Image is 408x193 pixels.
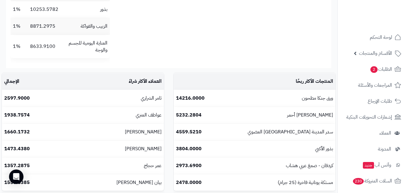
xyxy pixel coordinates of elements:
[370,66,378,73] span: 2
[341,110,404,124] a: إشعارات التحويلات البنكية
[341,174,404,188] a: السلات المتروكة230
[341,126,404,140] a: العملاء
[370,33,392,42] span: لوحة التحكم
[341,30,404,45] a: لوحة التحكم
[358,81,392,89] span: المراجعات والأسئلة
[362,161,391,169] span: وآتس آب
[28,35,64,58] td: 8633.9100
[4,111,30,119] b: 1938.7574
[11,18,28,35] td: 1%
[9,170,23,184] div: Open Intercom Messenger
[63,141,164,157] td: [PERSON_NAME]
[378,145,391,153] span: المدونة
[341,142,404,156] a: المدونة
[341,94,404,108] a: طلبات الإرجاع
[346,113,392,121] span: إشعارات التحويلات البنكية
[4,162,30,169] b: 1357.2875
[11,35,28,58] td: 1%
[217,141,335,157] td: بذور الأكبي
[176,179,202,186] b: 2478.0000
[63,73,164,90] td: العملاء الأكثر شراءً
[341,158,404,172] a: وآتس آبجديد
[217,174,335,191] td: مستكة يونانية فاخرة (25 جرام)
[176,95,205,102] b: 14216.0000
[63,157,164,174] td: عمر حجاج
[370,65,392,73] span: الطلبات
[217,90,335,107] td: ورق جنكا مطحون
[28,1,64,18] td: 10253.5782
[379,129,391,137] span: العملاء
[217,157,335,174] td: كردفان - صمغ عربي هشاب
[176,145,202,152] b: 3804.0000
[63,124,164,140] td: [PERSON_NAME]
[28,18,64,35] td: 8871.2975
[217,73,335,90] td: المنتجات الأكثر ربحًا
[341,62,404,76] a: الطلبات2
[64,1,110,18] td: بذور
[4,145,30,152] b: 1473.4380
[63,90,164,107] td: ثامر الشراري
[363,162,374,169] span: جديد
[4,128,30,135] b: 1660.1732
[64,35,110,58] td: العناية اليومية للجسم والوجة
[353,178,364,185] span: 230
[63,174,164,191] td: بيان [PERSON_NAME]
[217,107,335,123] td: [PERSON_NAME] أحمر
[217,124,335,140] td: سدر المدينة [GEOGRAPHIC_DATA] العضوي
[352,177,392,185] span: السلات المتروكة
[176,128,202,135] b: 4559.5210
[64,18,110,35] td: الزبيب والفواكة
[368,97,392,105] span: طلبات الإرجاع
[4,95,30,102] b: 2597.9000
[359,49,392,58] span: الأقسام والمنتجات
[341,78,404,92] a: المراجعات والأسئلة
[63,107,164,123] td: عواطف العنزي
[4,179,30,186] b: 1556.8385
[176,111,202,119] b: 5232.2804
[11,1,28,18] td: 1%
[176,162,202,169] b: 2973.6900
[2,73,63,90] td: الإجمالي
